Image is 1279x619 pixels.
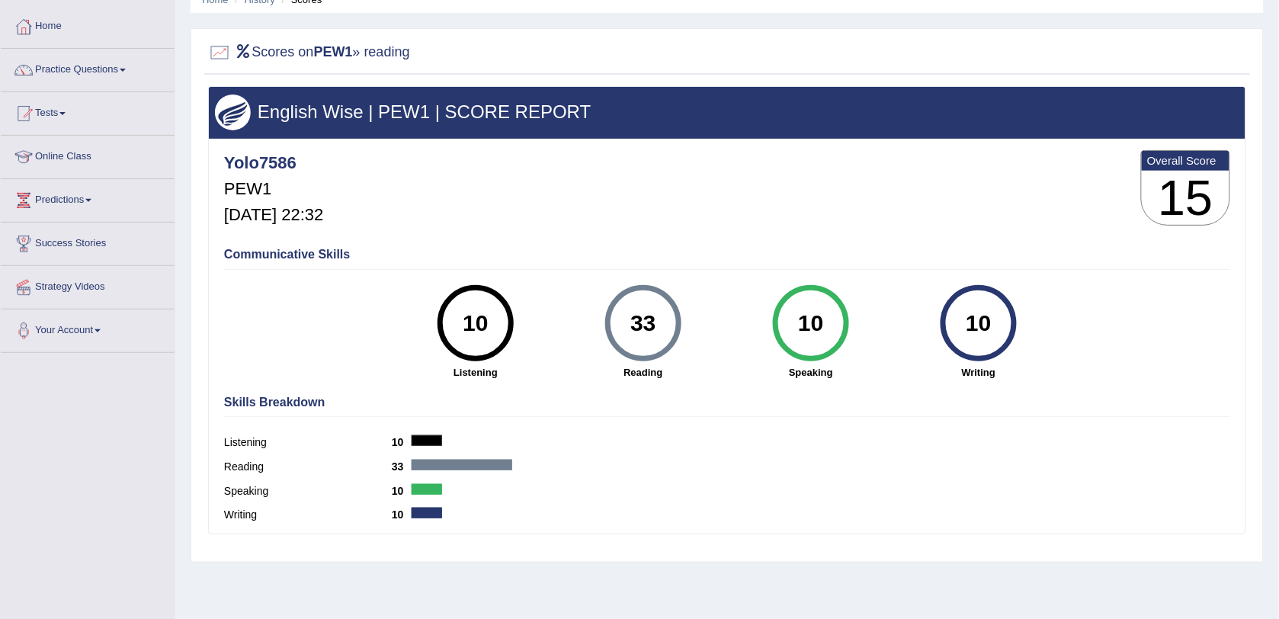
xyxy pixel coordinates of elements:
a: Predictions [1,179,175,217]
strong: Writing [902,365,1055,380]
div: 10 [950,291,1006,355]
a: Strategy Videos [1,266,175,304]
div: 10 [447,291,503,355]
h5: PEW1 [224,180,323,198]
strong: Listening [399,365,552,380]
h3: 15 [1142,171,1229,226]
h5: [DATE] 22:32 [224,206,323,224]
b: 33 [392,460,412,473]
div: 33 [615,291,671,355]
b: 10 [392,485,412,497]
div: 10 [783,291,838,355]
strong: Reading [567,365,720,380]
label: Reading [224,459,392,475]
label: Writing [224,507,392,523]
b: 10 [392,436,412,448]
a: Home [1,5,175,43]
label: Speaking [224,483,392,499]
h2: Scores on » reading [208,41,410,64]
h4: Communicative Skills [224,248,1230,261]
b: Overall Score [1147,154,1224,167]
h3: English Wise | PEW1 | SCORE REPORT [215,102,1239,122]
a: Success Stories [1,223,175,261]
a: Tests [1,92,175,130]
a: Practice Questions [1,49,175,87]
b: 10 [392,508,412,521]
a: Your Account [1,309,175,348]
img: wings.png [215,95,251,130]
strong: Speaking [735,365,887,380]
h4: Yolo7586 [224,154,323,172]
h4: Skills Breakdown [224,396,1230,409]
label: Listening [224,435,392,451]
b: PEW1 [314,44,353,59]
a: Online Class [1,136,175,174]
